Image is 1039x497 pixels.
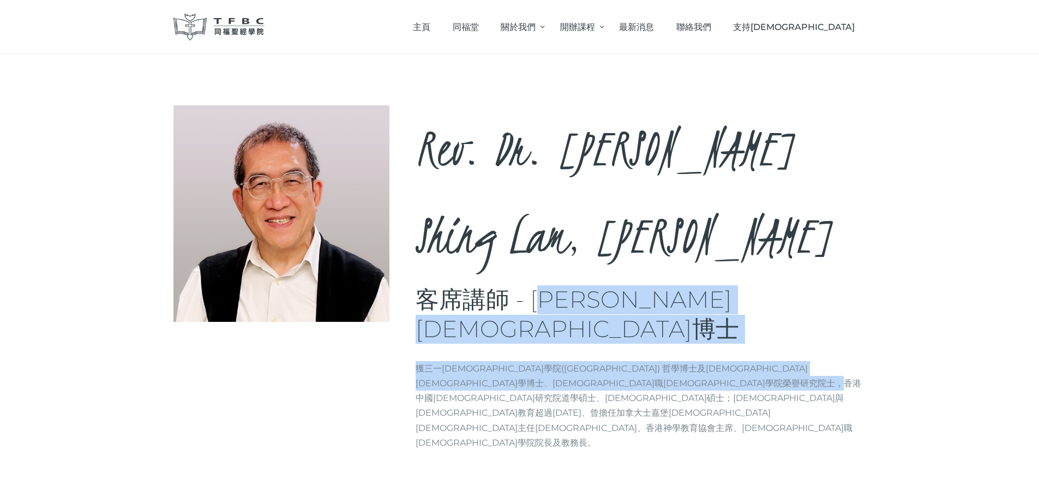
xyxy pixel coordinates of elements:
[608,11,665,43] a: 最新消息
[676,22,711,32] span: 聯絡我們
[619,22,654,32] span: 最新消息
[665,11,722,43] a: 聯絡我們
[416,285,866,344] h3: 客席講師 - [PERSON_NAME][DEMOGRAPHIC_DATA]博士
[173,14,265,40] img: 同福聖經學院 TFBC
[490,11,549,43] a: 關於我們
[402,11,442,43] a: 主頁
[453,22,479,32] span: 同福堂
[549,11,608,43] a: 開辦課程
[416,105,866,280] h2: Rev. Dr. [PERSON_NAME] Shing Lam, [PERSON_NAME]
[413,22,430,32] span: 主頁
[441,11,490,43] a: 同福堂
[173,105,390,322] img: Rev. Dr. Li Shing Lam, Derek
[416,361,866,450] p: 獲三一[DEMOGRAPHIC_DATA]學院([GEOGRAPHIC_DATA]) 哲學博士及[DEMOGRAPHIC_DATA][DEMOGRAPHIC_DATA]學博士、[DEMOGRAP...
[560,22,595,32] span: 開辦課程
[733,22,855,32] span: 支持[DEMOGRAPHIC_DATA]
[501,22,536,32] span: 關於我們
[722,11,866,43] a: 支持[DEMOGRAPHIC_DATA]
